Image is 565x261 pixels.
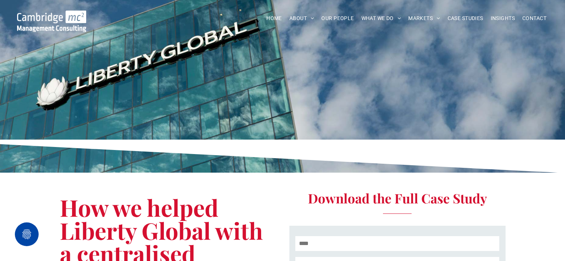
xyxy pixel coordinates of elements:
a: CASE STUDIES [444,13,487,24]
img: Go to Homepage [17,10,86,32]
a: MARKETS [405,13,444,24]
a: WHAT WE DO [358,13,405,24]
a: OUR PEOPLE [318,13,357,24]
a: HOME [263,13,286,24]
a: ABOUT [286,13,318,24]
span: Download the Full Case Study [308,189,487,207]
a: INSIGHTS [487,13,519,24]
a: Your Business Transformed | Cambridge Management Consulting [17,12,86,19]
a: CONTACT [519,13,550,24]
